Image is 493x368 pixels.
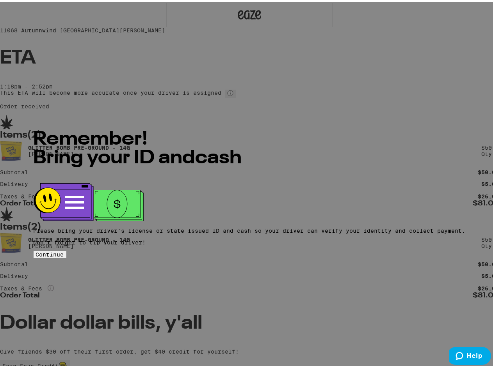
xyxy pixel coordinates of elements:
iframe: Opens a widget where you can find more information [449,345,491,364]
p: Please bring your driver's license or state issued ID and cash so your driver can verify your ide... [34,225,466,232]
p: Don't forget to tip your driver! [34,237,466,243]
button: Continue [34,249,66,256]
span: Remember! Bring your ID and cash [34,128,242,165]
span: Continue [36,249,64,255]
